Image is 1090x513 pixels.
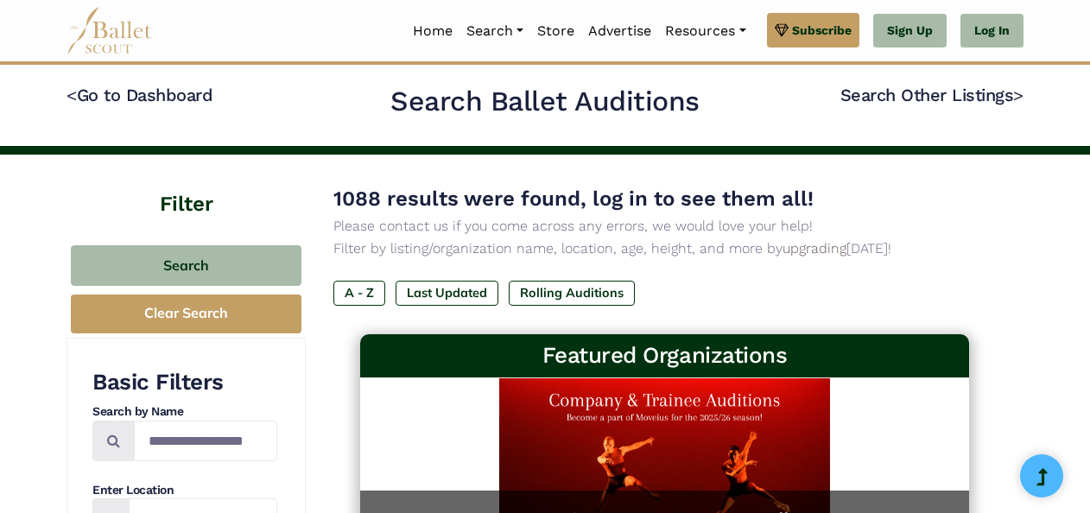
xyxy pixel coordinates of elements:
[873,14,947,48] a: Sign Up
[406,13,459,49] a: Home
[840,85,1023,105] a: Search Other Listings>
[333,237,996,260] p: Filter by listing/organization name, location, age, height, and more by [DATE]!
[1013,84,1023,105] code: >
[67,155,306,219] h4: Filter
[92,482,277,499] h4: Enter Location
[134,421,277,461] input: Search by names...
[67,85,212,105] a: <Go to Dashboard
[581,13,658,49] a: Advertise
[71,245,301,286] button: Search
[783,240,846,256] a: upgrading
[792,21,852,40] span: Subscribe
[960,14,1023,48] a: Log In
[333,281,385,305] label: A - Z
[333,187,814,211] span: 1088 results were found, log in to see them all!
[509,281,635,305] label: Rolling Auditions
[374,341,956,370] h3: Featured Organizations
[390,84,700,120] h2: Search Ballet Auditions
[67,84,77,105] code: <
[459,13,530,49] a: Search
[71,294,301,333] button: Clear Search
[530,13,581,49] a: Store
[333,215,996,237] p: Please contact us if you come across any errors, we would love your help!
[92,403,277,421] h4: Search by Name
[767,13,859,47] a: Subscribe
[396,281,498,305] label: Last Updated
[92,368,277,397] h3: Basic Filters
[658,13,752,49] a: Resources
[775,21,789,40] img: gem.svg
